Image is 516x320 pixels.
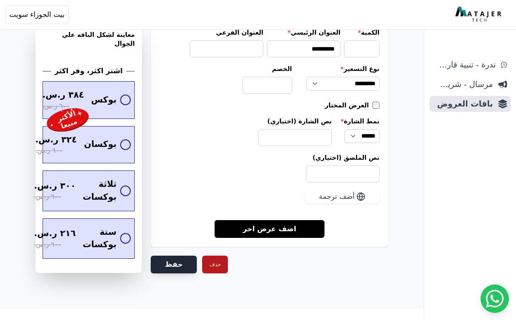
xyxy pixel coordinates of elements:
[190,28,263,37] label: العنوان الفرعي
[433,98,493,110] span: باقات العروض
[5,5,69,24] button: بيت الجوزاء سويت
[433,78,493,91] span: مرسال - شريط دعاية
[83,226,117,252] span: ستة بوكسات
[91,94,117,107] span: بوكس
[55,66,122,76] h2: اشتر اكثر، وفر اكثر
[433,59,496,71] span: ندرة - تنبية قارب علي النفاذ
[43,102,70,111] span: ٦٠٠ ر.س.
[305,190,379,204] button: أضف ترجمة
[34,180,76,193] span: ٣٠٠ ر.س.
[344,28,379,37] label: الكمية
[151,256,197,273] button: حفظ
[160,153,379,162] label: نص الملصق (اختياري)
[55,109,81,131] div: الأكثر مبيعا
[242,64,292,73] label: الخصم
[267,28,340,37] label: العنوان الرئيسي
[83,178,117,204] span: ثلاثة بوكسات
[34,228,76,241] span: ٢١٦ ر.س.
[84,138,117,151] span: بوكسان
[319,191,355,202] span: أضف ترجمة
[202,256,228,273] button: حذف
[9,9,65,20] span: بيت الجوزاء سويت
[43,89,84,102] span: ٣٨٤ ر.س.
[35,146,63,156] span: ٦٠٠ ر.س.
[325,101,372,110] label: العرض المختار
[215,220,325,238] a: اضف عرض اخر
[306,64,380,73] label: نوع التسعير
[258,117,332,126] label: نص الشارة (اختياري)
[34,240,61,250] span: ٦٠٠ ر.س.
[340,117,379,126] label: نمط الشارة
[43,30,135,59] h3: معاينة لشكل الباقه علي الجوال
[35,134,77,146] span: ٣٢٤ ر.س.
[34,193,61,202] span: ٦٠٠ ر.س.
[455,7,504,23] img: MatajerTech Logo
